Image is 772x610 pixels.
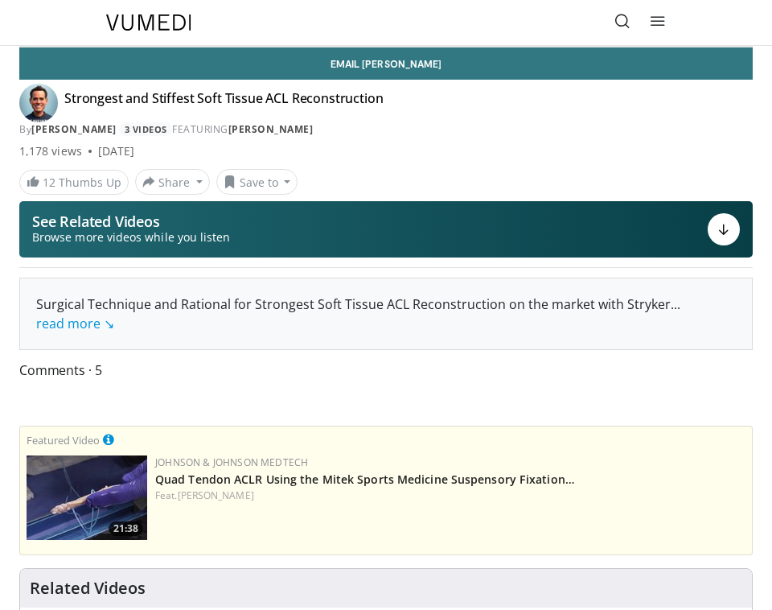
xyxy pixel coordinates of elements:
[98,143,134,159] div: [DATE]
[178,488,254,502] a: [PERSON_NAME]
[27,455,147,540] a: 21:38
[155,488,745,503] div: Feat.
[31,122,117,136] a: [PERSON_NAME]
[216,169,298,195] button: Save to
[27,433,100,447] small: Featured Video
[228,122,314,136] a: [PERSON_NAME]
[36,295,736,333] div: Surgical Technique and Rational for Strongest Soft Tissue ACL Reconstruction on the market with S...
[119,122,172,136] a: 3 Videos
[109,521,143,536] span: 21:38
[103,431,114,448] a: This is paid for by Johnson & Johnson MedTech
[155,470,745,487] h3: Quad Tendon ACLR Using the Mitek Sports Medicine Suspensory Fixation System
[19,201,753,258] button: See Related Videos Browse more videos while you listen
[19,122,753,137] div: By FEATURING
[19,143,82,159] span: 1,178 views
[43,175,55,190] span: 12
[36,315,114,332] a: read more ↘
[106,14,191,31] img: VuMedi Logo
[32,229,230,245] span: Browse more videos while you listen
[19,170,129,195] a: 12 Thumbs Up
[32,213,230,229] p: See Related Videos
[155,472,575,487] a: Quad Tendon ACLR Using the Mitek Sports Medicine Suspensory Fixation…
[19,84,58,122] img: Avatar
[64,90,384,116] h4: Strongest and Stiffest Soft Tissue ACL Reconstruction
[19,47,753,80] a: Email [PERSON_NAME]
[30,579,146,598] h4: Related Videos
[27,455,147,540] img: b78fd9da-dc16-4fd1-a89d-538d899827f1.150x105_q85_crop-smart_upscale.jpg
[19,360,753,381] span: Comments 5
[155,455,308,469] a: Johnson & Johnson MedTech
[135,169,210,195] button: Share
